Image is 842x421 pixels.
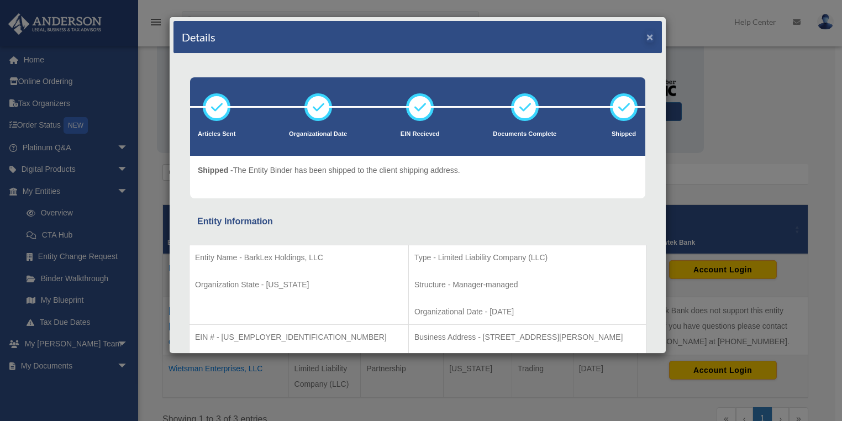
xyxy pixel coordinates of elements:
p: EIN Recieved [401,129,440,140]
p: Documents Complete [493,129,556,140]
p: Business Address - [STREET_ADDRESS][PERSON_NAME] [414,330,640,344]
p: Organizational Date [289,129,347,140]
button: × [646,31,654,43]
p: Shipped [610,129,638,140]
span: Shipped - [198,166,233,175]
h4: Details [182,29,215,45]
p: Type - Limited Liability Company (LLC) [414,251,640,265]
p: Articles Sent [198,129,235,140]
p: Structure - Manager-managed [414,278,640,292]
p: Entity Name - BarkLex Holdings, LLC [195,251,403,265]
p: The Entity Binder has been shipped to the client shipping address. [198,164,460,177]
p: EIN # - [US_EMPLOYER_IDENTIFICATION_NUMBER] [195,330,403,344]
p: Organization State - [US_STATE] [195,278,403,292]
div: Entity Information [197,214,638,229]
p: Organizational Date - [DATE] [414,305,640,319]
